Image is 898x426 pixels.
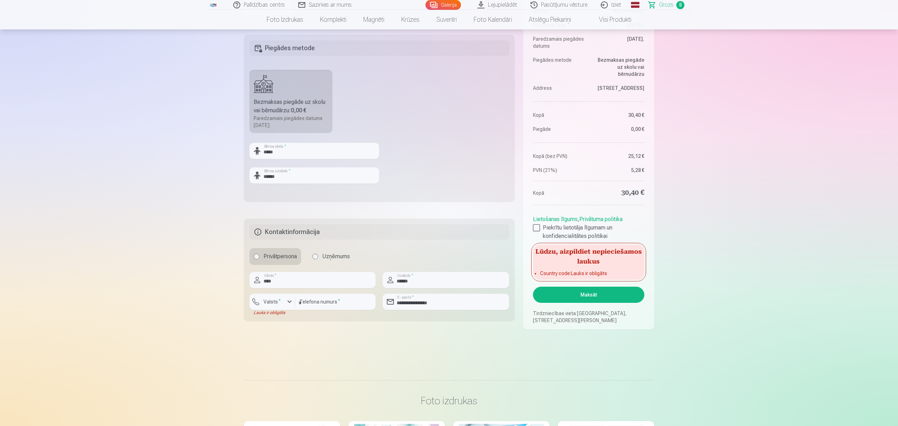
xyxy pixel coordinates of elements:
input: Privātpersona [254,254,259,259]
dt: Paredzamais piegādes datums [533,35,585,49]
div: Bezmaksas piegāde uz skolu vai bērnudārzu : [254,98,328,115]
a: Foto izdrukas [258,10,312,29]
a: Suvenīri [428,10,465,29]
a: Privātuma politika [579,216,623,222]
label: Piekrītu lietotāja līgumam un konfidencialitātes politikai [533,224,644,240]
div: Paredzamais piegādes datums [DATE]. [254,115,328,129]
label: Uzņēmums [308,248,354,265]
b: 0,00 € [291,107,306,114]
label: Valsts [261,298,284,305]
dd: [DATE]. [592,35,644,49]
a: Komplekti [312,10,355,29]
img: /fa1 [209,3,217,7]
dd: [STREET_ADDRESS] [592,85,644,92]
dd: Bezmaksas piegāde uz skolu vai bērnudārzu [592,56,644,78]
h5: Lūdzu, aizpildiet nepieciešamos laukus [533,245,644,267]
dd: 0,00 € [592,126,644,133]
input: Uzņēmums [312,254,318,259]
dt: Address [533,85,585,92]
a: Krūzes [393,10,428,29]
dd: 25,12 € [592,153,644,160]
a: Foto kalendāri [465,10,520,29]
li: Country code : Lauks ir obligāts [540,270,637,277]
a: Magnēti [355,10,393,29]
p: Tirdzniecības vieta [GEOGRAPHIC_DATA], [STREET_ADDRESS][PERSON_NAME] [533,310,644,324]
label: Privātpersona [249,248,301,265]
div: , [533,212,644,240]
h5: Piegādes metode [249,40,509,56]
h3: Foto izdrukas [249,394,649,407]
dt: Piegādes metode [533,56,585,78]
button: Maksāt [533,287,644,303]
h5: Kontaktinformācija [249,224,509,240]
dt: Kopā [533,112,585,119]
dd: 30,40 € [592,112,644,119]
dd: 5,28 € [592,167,644,174]
div: Lauks ir obligāts [249,310,295,315]
a: Visi produkti [579,10,640,29]
dt: Kopā [533,188,585,198]
a: Atslēgu piekariņi [520,10,579,29]
a: Lietošanas līgums [533,216,578,222]
dt: PVN (21%) [533,167,585,174]
span: 8 [676,1,684,9]
dd: 30,40 € [592,188,644,198]
span: Grozs [659,1,673,9]
dt: Kopā (bez PVN) [533,153,585,160]
dt: Piegāde [533,126,585,133]
button: Valsts* [249,294,295,310]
